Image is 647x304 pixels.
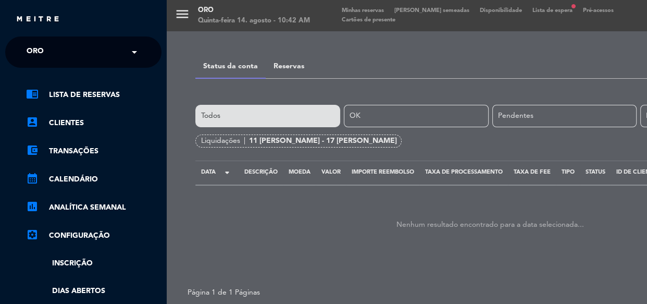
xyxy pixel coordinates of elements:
[26,228,39,241] i: settings_applications
[26,229,161,242] a: Configuração
[26,145,161,157] a: account_balance_walletTransações
[26,201,161,214] a: assessmentANALÍTICA SEMANAL
[26,258,161,270] a: Inscrição
[26,200,39,213] i: assessment
[26,172,39,185] i: calendar_month
[26,89,161,101] a: chrome_reader_modeLista de Reservas
[26,117,161,129] a: account_boxClientes
[26,116,39,128] i: account_box
[26,173,161,186] a: calendar_monthCalendário
[26,88,39,100] i: chrome_reader_mode
[27,41,44,63] span: Oro
[26,144,39,156] i: account_balance_wallet
[26,285,161,297] a: Dias abertos
[16,16,60,23] img: MEITRE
